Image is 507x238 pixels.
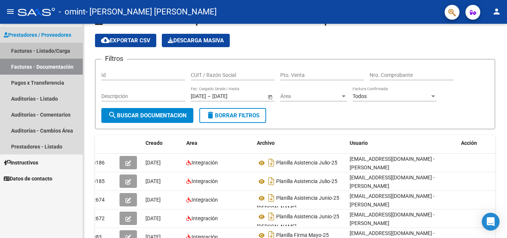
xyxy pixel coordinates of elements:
i: Descargar documento [266,157,276,169]
mat-icon: delete [206,111,215,120]
app-download-masive: Descarga masiva de comprobantes (adjuntos) [162,34,230,47]
datatable-header-cell: Archivo [254,135,347,151]
i: Descargar documento [266,211,276,222]
mat-icon: menu [6,7,15,16]
span: Usuario [350,140,368,146]
span: Acción [461,140,477,146]
mat-icon: person [492,7,501,16]
i: Descargar documento [266,175,276,187]
h3: Filtros [101,53,127,64]
span: Borrar Filtros [206,112,259,119]
span: [DATE] [145,215,161,221]
span: Integración [192,197,218,203]
span: Creado [145,140,163,146]
span: - [PERSON_NAME] [PERSON_NAME] [85,4,217,20]
span: Prestadores / Proveedores [4,31,71,39]
i: Descargar documento [266,192,276,204]
span: Exportar CSV [101,37,150,44]
span: 18185 [90,178,105,184]
datatable-header-cell: Acción [458,135,495,151]
span: [EMAIL_ADDRESS][DOMAIN_NAME] - [PERSON_NAME] [350,156,435,170]
span: Area [186,140,197,146]
span: Planilla Asistencia Junio-25 [PERSON_NAME] [257,214,339,230]
span: Instructivos [4,159,38,167]
mat-icon: cloud_download [101,36,110,45]
button: Borrar Filtros [199,108,266,123]
span: Planilla Asistencia Julio-25 [276,179,337,185]
button: Open calendar [266,93,274,101]
button: Exportar CSV [95,34,156,47]
input: Start date [191,93,206,100]
span: Descarga Masiva [168,37,224,44]
span: [EMAIL_ADDRESS][DOMAIN_NAME] - [PERSON_NAME] [350,175,435,189]
datatable-header-cell: Creado [143,135,183,151]
span: Planilla Asistencia Junio-25 [PERSON_NAME] [257,195,339,211]
mat-icon: search [108,111,117,120]
span: Planilla Asistencia Julio-25 [276,160,337,166]
span: [DATE] [145,197,161,203]
span: Integración [192,215,218,221]
span: Todos [353,93,367,99]
button: Buscar Documentacion [101,108,193,123]
span: Datos de contacto [4,175,52,183]
span: Archivo [257,140,275,146]
span: 18186 [90,160,105,166]
span: - omint [59,4,85,20]
span: Integración [192,160,218,166]
span: [EMAIL_ADDRESS][DOMAIN_NAME] - [PERSON_NAME] [350,212,435,226]
span: [DATE] [145,178,161,184]
span: 12674 [90,197,105,203]
span: 12672 [90,215,105,221]
datatable-header-cell: Area [183,135,254,151]
span: [DATE] [145,160,161,166]
span: – [207,93,211,100]
span: Buscar Documentacion [108,112,187,119]
span: [EMAIL_ADDRESS][DOMAIN_NAME] - [PERSON_NAME] [350,193,435,208]
span: Área [280,93,340,100]
button: Descarga Masiva [162,34,230,47]
span: Integración [192,178,218,184]
div: Open Intercom Messenger [482,213,500,231]
input: End date [212,93,249,100]
datatable-header-cell: Usuario [347,135,458,151]
datatable-header-cell: Id [87,135,117,151]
